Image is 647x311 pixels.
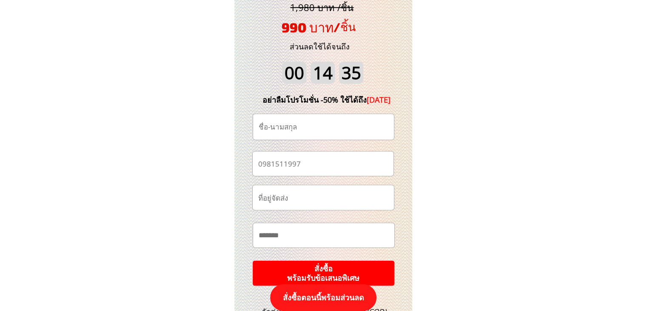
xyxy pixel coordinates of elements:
span: [DATE] [367,95,390,105]
p: สั่งซื้อ พร้อมรับข้อเสนอพิเศษ [253,261,394,286]
span: 1,980 บาท /ชิ้น [290,1,353,14]
h3: ส่วนลดใช้ได้จนถึง [278,40,361,53]
span: 990 บาท [282,19,333,35]
div: อย่าลืมโปรโมชั่น -50% ใช้ได้ถึง [250,94,404,106]
input: เบอร์โทรศัพท์ [256,152,390,176]
input: ชื่อ-นามสกุล [257,114,390,140]
input: ที่อยู่จัดส่ง [256,185,390,210]
span: /ชิ้น [333,20,356,33]
p: สั่งซื้อตอนนี้พร้อมส่วนลด [270,284,376,311]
